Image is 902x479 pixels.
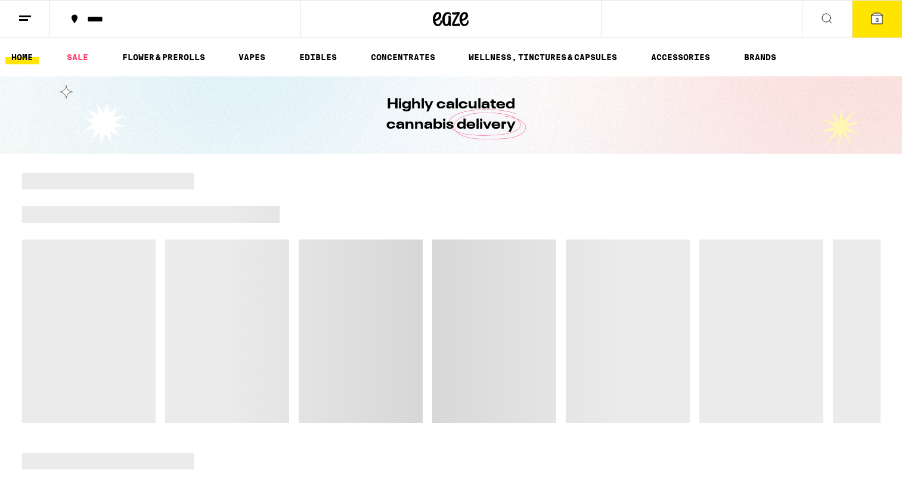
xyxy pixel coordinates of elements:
[293,50,343,64] a: EDIBLES
[5,50,39,64] a: HOME
[365,50,441,64] a: CONCENTRATES
[233,50,271,64] a: VAPES
[645,50,716,64] a: ACCESSORIES
[852,1,902,38] button: 3
[116,50,211,64] a: FLOWER & PREROLLS
[463,50,623,64] a: WELLNESS, TINCTURES & CAPSULES
[353,95,550,135] h1: Highly calculated cannabis delivery
[738,50,782,64] a: BRANDS
[61,50,94,64] a: SALE
[875,16,879,23] span: 3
